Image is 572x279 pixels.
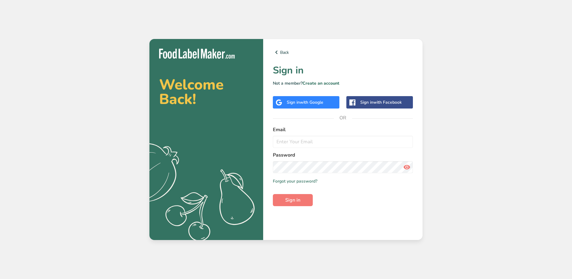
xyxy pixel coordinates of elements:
div: Sign in [360,99,402,105]
span: with Google [300,99,323,105]
button: Sign in [273,194,313,206]
h2: Welcome Back! [159,77,253,106]
label: Email [273,126,413,133]
div: Sign in [287,99,323,105]
input: Enter Your Email [273,136,413,148]
img: Food Label Maker [159,49,235,59]
h1: Sign in [273,63,413,78]
span: with Facebook [373,99,402,105]
label: Password [273,151,413,159]
a: Create an account [302,80,339,86]
a: Back [273,49,413,56]
span: OR [334,109,352,127]
p: Not a member? [273,80,413,86]
a: Forgot your password? [273,178,317,184]
span: Sign in [285,196,300,204]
